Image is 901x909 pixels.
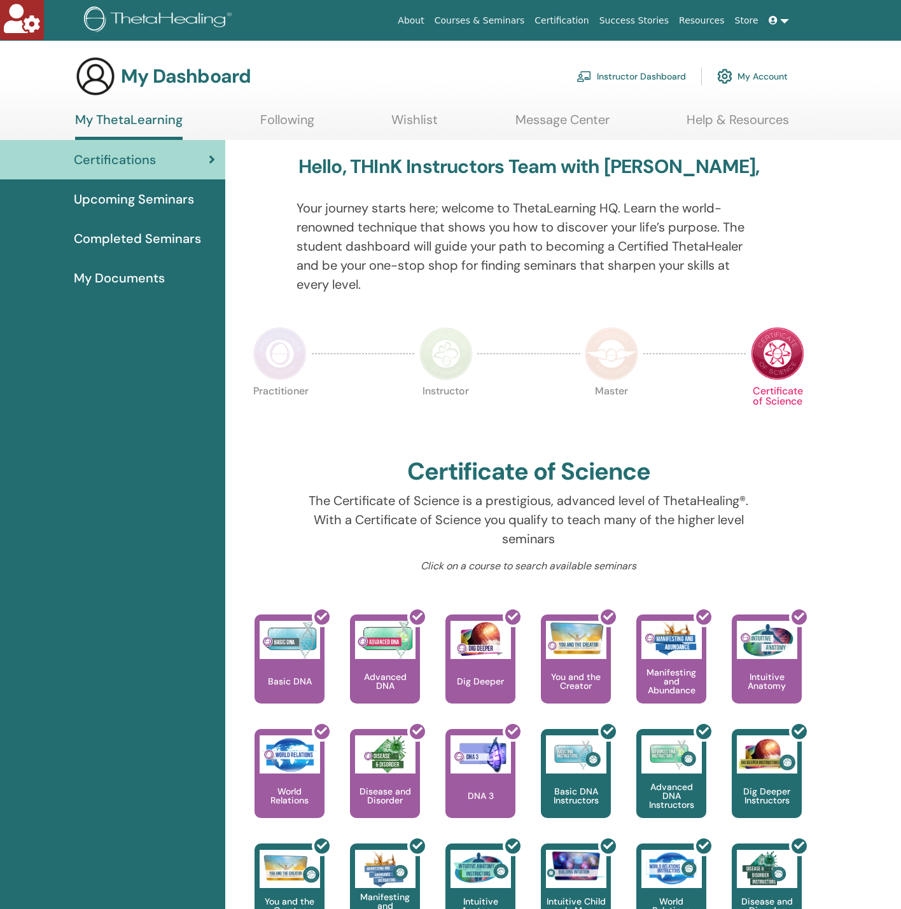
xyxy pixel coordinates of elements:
[75,56,116,97] img: generic-user-icon.jpg
[576,62,686,90] a: Instructor Dashboard
[74,190,194,209] span: Upcoming Seminars
[350,729,420,843] a: Disease and Disorder Disease and Disorder
[445,729,515,843] a: DNA 3 DNA 3
[450,621,511,659] img: Dig Deeper
[84,6,236,35] img: logo.png
[253,386,307,440] p: Practitioner
[732,787,802,805] p: Dig Deeper Instructors
[121,65,251,88] h3: My Dashboard
[419,327,473,380] img: Instructor
[541,787,611,805] p: Basic DNA Instructors
[74,268,165,288] span: My Documents
[260,850,320,888] img: You and the Creator Instructors
[407,457,650,487] h2: Certificate of Science
[576,71,592,82] img: chalkboard-teacher.svg
[350,672,420,690] p: Advanced DNA
[297,559,761,574] p: Click on a course to search available seminars
[717,62,788,90] a: My Account
[391,112,438,137] a: Wishlist
[636,729,706,843] a: Advanced DNA Instructors Advanced DNA Instructors
[732,614,802,729] a: Intuitive Anatomy Intuitive Anatomy
[641,621,702,659] img: Manifesting and Abundance
[430,9,530,32] a: Courses & Seminars
[636,668,706,695] p: Manifesting and Abundance
[255,614,325,729] a: Basic DNA Basic DNA
[75,112,183,140] a: My ThetaLearning
[730,9,764,32] a: Store
[541,672,611,690] p: You and the Creator
[529,9,594,32] a: Certification
[355,621,416,659] img: Advanced DNA
[419,386,473,440] p: Instructor
[687,112,789,137] a: Help & Resources
[298,155,760,178] h3: Hello, THInK Instructors Team with [PERSON_NAME],
[74,150,156,169] span: Certifications
[546,735,606,774] img: Basic DNA Instructors
[355,850,416,888] img: Manifesting and Abundance Instructors
[350,614,420,729] a: Advanced DNA Advanced DNA
[636,782,706,809] p: Advanced DNA Instructors
[737,850,797,888] img: Disease and Disorder Instructors
[737,735,797,774] img: Dig Deeper Instructors
[445,614,515,729] a: Dig Deeper Dig Deeper
[260,112,314,137] a: Following
[355,735,416,774] img: Disease and Disorder
[255,787,325,805] p: World Relations
[350,787,420,805] p: Disease and Disorder
[641,850,702,888] img: World Relations Instructors
[717,66,732,87] img: cog.svg
[393,9,429,32] a: About
[732,672,802,690] p: Intuitive Anatomy
[297,198,761,294] p: Your journey starts here; welcome to ThetaLearning HQ. Learn the world-renowned technique that sh...
[515,112,610,137] a: Message Center
[546,621,606,656] img: You and the Creator
[541,614,611,729] a: You and the Creator You and the Creator
[297,491,761,548] p: The Certificate of Science is a prestigious, advanced level of ThetaHealing®. With a Certificate ...
[74,229,201,248] span: Completed Seminars
[260,735,320,774] img: World Relations
[751,386,804,440] p: Certificate of Science
[751,327,804,380] img: Certificate of Science
[253,327,307,380] img: Practitioner
[452,677,509,686] p: Dig Deeper
[674,9,730,32] a: Resources
[450,850,511,888] img: Intuitive Anatomy Instructors
[546,850,606,881] img: Intuitive Child In Me Instructors
[594,9,674,32] a: Success Stories
[732,729,802,843] a: Dig Deeper Instructors Dig Deeper Instructors
[450,735,511,774] img: DNA 3
[541,729,611,843] a: Basic DNA Instructors Basic DNA Instructors
[260,621,320,659] img: Basic DNA
[737,621,797,659] img: Intuitive Anatomy
[641,735,702,774] img: Advanced DNA Instructors
[585,386,638,440] p: Master
[636,614,706,729] a: Manifesting and Abundance Manifesting and Abundance
[255,729,325,843] a: World Relations World Relations
[585,327,638,380] img: Master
